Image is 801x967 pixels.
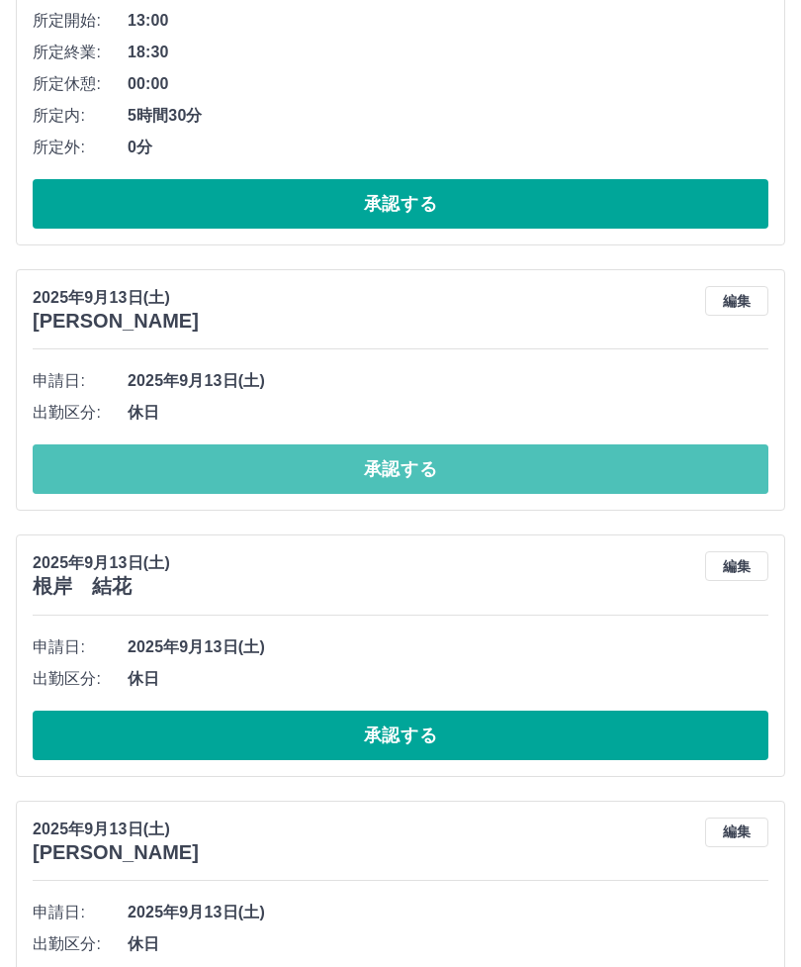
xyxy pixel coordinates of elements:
button: 編集 [705,286,768,316]
span: 出勤区分: [33,401,128,425]
button: 承認する [33,711,768,760]
span: 出勤区分: [33,667,128,691]
span: 所定内: [33,104,128,128]
span: 00:00 [128,72,768,96]
h3: 根岸 結花 [33,575,170,598]
span: 申請日: [33,635,128,659]
span: 5時間30分 [128,104,768,128]
button: 承認する [33,444,768,494]
span: 2025年9月13日(土) [128,369,768,393]
span: 0分 [128,136,768,159]
span: 休日 [128,932,768,956]
span: 申請日: [33,369,128,393]
span: 2025年9月13日(土) [128,901,768,924]
p: 2025年9月13日(土) [33,818,199,841]
span: 申請日: [33,901,128,924]
button: 編集 [705,551,768,581]
span: 休日 [128,667,768,691]
p: 2025年9月13日(土) [33,286,199,310]
h3: [PERSON_NAME] [33,310,199,333]
span: 所定開始: [33,9,128,33]
span: 2025年9月13日(土) [128,635,768,659]
span: 所定外: [33,136,128,159]
span: 所定休憩: [33,72,128,96]
span: 13:00 [128,9,768,33]
p: 2025年9月13日(土) [33,551,170,575]
button: 編集 [705,818,768,847]
span: 所定終業: [33,41,128,64]
span: 18:30 [128,41,768,64]
span: 休日 [128,401,768,425]
span: 出勤区分: [33,932,128,956]
button: 承認する [33,179,768,229]
h3: [PERSON_NAME] [33,841,199,864]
